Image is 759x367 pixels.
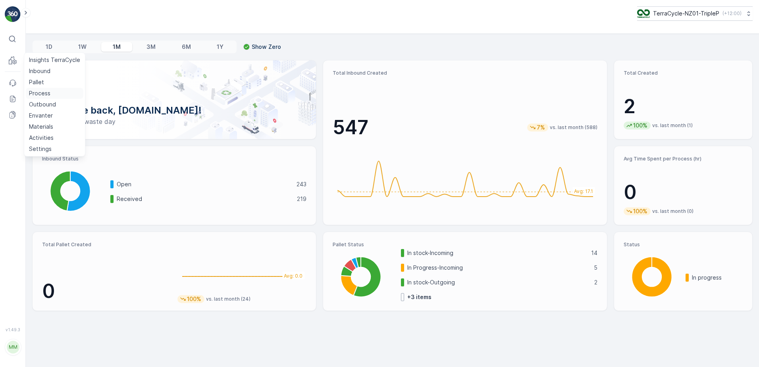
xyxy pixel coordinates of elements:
button: TerraCycle-NZ01-TripleP(+12:00) [637,6,753,21]
p: Open [117,180,291,188]
p: Status [624,241,743,248]
p: 100% [632,207,648,215]
p: Total Pallet Created [42,241,171,248]
p: 219 [297,195,306,203]
p: Have a zero-waste day [45,117,303,126]
p: 7% [536,124,546,131]
p: In Progress-Incoming [407,264,588,272]
p: Inbound Status [42,156,306,162]
p: 0 [624,180,743,204]
p: 1Y [217,43,223,51]
p: Show Zero [252,43,281,51]
p: Avg Time Spent per Process (hr) [624,156,743,162]
span: v 1.49.3 [5,327,21,332]
p: 1W [78,43,87,51]
p: ( +12:00 ) [722,10,742,17]
p: Total Created [624,70,743,76]
p: vs. last month (1) [652,122,693,129]
p: Pallet Status [333,241,597,248]
img: logo [5,6,21,22]
div: MM [7,341,19,353]
p: 1D [46,43,52,51]
p: + 3 items [407,293,432,301]
p: In stock-Incoming [407,249,586,257]
p: vs. last month (588) [550,124,597,131]
p: 6M [182,43,191,51]
p: 243 [297,180,306,188]
p: Welcome back, [DOMAIN_NAME]! [45,104,303,117]
p: vs. last month (0) [652,208,694,214]
p: 0 [42,279,171,303]
p: 2 [594,278,597,286]
p: In progress [692,274,743,282]
p: vs. last month (24) [206,296,250,302]
button: MM [5,334,21,361]
p: Total Inbound Created [333,70,597,76]
p: 3M [146,43,156,51]
p: In stock-Outgoing [407,278,589,286]
p: Received [117,195,292,203]
p: 100% [632,122,648,129]
img: TC_7kpGtVS.png [637,9,650,18]
p: 100% [186,295,202,303]
p: 14 [591,249,597,257]
p: 2 [624,95,743,118]
p: TerraCycle-NZ01-TripleP [653,10,719,17]
p: 5 [594,264,597,272]
p: 1M [113,43,121,51]
p: 547 [333,116,368,139]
